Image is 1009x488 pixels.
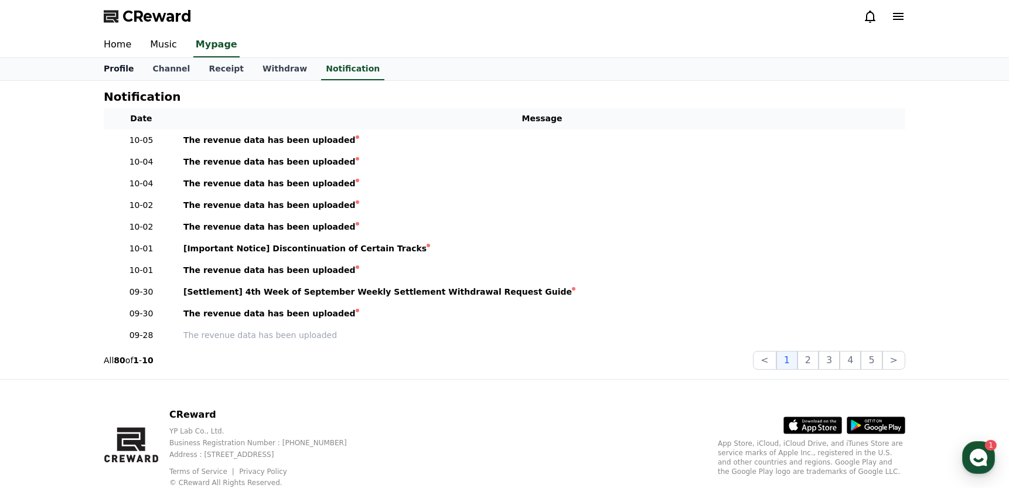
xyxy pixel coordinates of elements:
[77,371,151,401] a: 1Messages
[183,243,427,255] div: [Important Notice] Discontinuation of Certain Tracks
[108,308,174,320] p: 09-30
[179,108,905,129] th: Message
[169,478,366,487] p: © CReward All Rights Reserved.
[108,329,174,342] p: 09-28
[4,371,77,401] a: Home
[183,308,356,320] div: The revenue data has been uploaded
[183,221,901,233] a: The revenue data has been uploaded
[199,58,253,80] a: Receipt
[183,264,901,277] a: The revenue data has been uploaded
[183,156,356,168] div: The revenue data has been uploaded
[122,7,192,26] span: CReward
[183,178,356,190] div: The revenue data has been uploaded
[108,264,174,277] p: 10-01
[753,351,776,370] button: <
[183,243,901,255] a: [Important Notice] Discontinuation of Certain Tracks
[104,354,154,366] p: All of -
[108,243,174,255] p: 10-01
[104,90,180,103] h4: Notification
[776,351,797,370] button: 1
[108,221,174,233] p: 10-02
[108,134,174,146] p: 10-05
[718,439,905,476] p: App Store, iCloud, iCloud Drive, and iTunes Store are service marks of Apple Inc., registered in ...
[193,33,240,57] a: Mypage
[819,351,840,370] button: 3
[94,58,143,80] a: Profile
[183,264,356,277] div: The revenue data has been uploaded
[104,7,192,26] a: CReward
[239,467,287,476] a: Privacy Policy
[141,33,186,57] a: Music
[108,178,174,190] p: 10-04
[183,329,901,342] a: The revenue data has been uploaded
[104,108,179,129] th: Date
[183,308,901,320] a: The revenue data has been uploaded
[169,467,236,476] a: Terms of Service
[183,156,901,168] a: The revenue data has been uploaded
[253,58,316,80] a: Withdraw
[108,156,174,168] p: 10-04
[108,199,174,211] p: 10-02
[97,390,132,399] span: Messages
[183,134,356,146] div: The revenue data has been uploaded
[183,199,356,211] div: The revenue data has been uploaded
[169,450,366,459] p: Address : [STREET_ADDRESS]
[882,351,905,370] button: >
[183,286,572,298] div: [Settlement] 4th Week of September Weekly Settlement Withdrawal Request Guide
[151,371,225,401] a: Settings
[114,356,125,365] strong: 80
[183,221,356,233] div: The revenue data has been uploaded
[119,371,123,380] span: 1
[142,356,153,365] strong: 10
[183,134,901,146] a: The revenue data has been uploaded
[169,408,366,422] p: CReward
[143,58,199,80] a: Channel
[169,426,366,436] p: YP Lab Co., Ltd.
[133,356,139,365] strong: 1
[169,438,366,448] p: Business Registration Number : [PHONE_NUMBER]
[183,286,901,298] a: [Settlement] 4th Week of September Weekly Settlement Withdrawal Request Guide
[861,351,882,370] button: 5
[108,286,174,298] p: 09-30
[30,389,50,398] span: Home
[94,33,141,57] a: Home
[173,389,202,398] span: Settings
[840,351,861,370] button: 4
[183,178,901,190] a: The revenue data has been uploaded
[321,58,384,80] a: Notification
[797,351,819,370] button: 2
[183,199,901,211] a: The revenue data has been uploaded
